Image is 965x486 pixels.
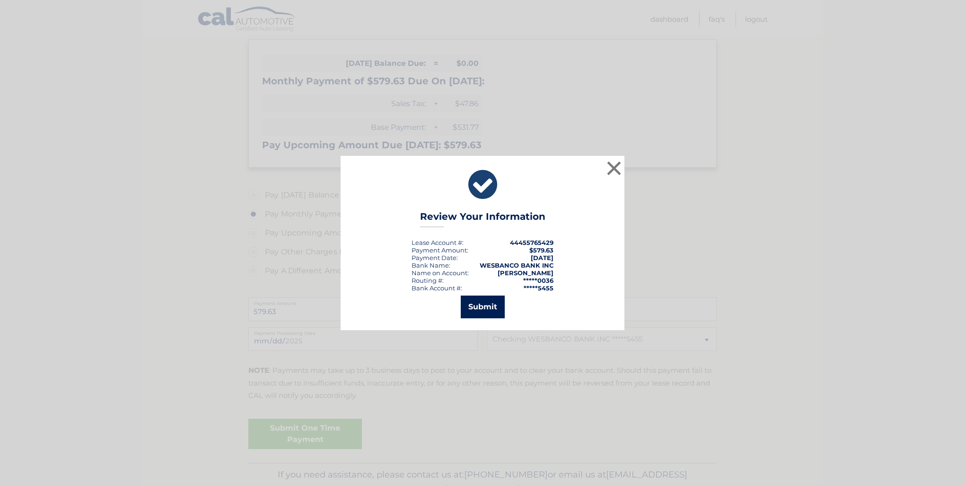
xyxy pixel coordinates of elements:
[412,246,468,254] div: Payment Amount:
[412,277,444,284] div: Routing #:
[480,261,553,269] strong: WESBANCO BANK INC
[531,254,553,261] span: [DATE]
[412,239,464,246] div: Lease Account #:
[412,254,458,261] div: :
[412,254,456,261] span: Payment Date
[461,296,505,318] button: Submit
[510,239,553,246] strong: 44455765429
[412,269,469,277] div: Name on Account:
[529,246,553,254] span: $579.63
[412,261,450,269] div: Bank Name:
[498,269,553,277] strong: [PERSON_NAME]
[412,284,462,292] div: Bank Account #:
[605,159,623,178] button: ×
[420,211,545,227] h3: Review Your Information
